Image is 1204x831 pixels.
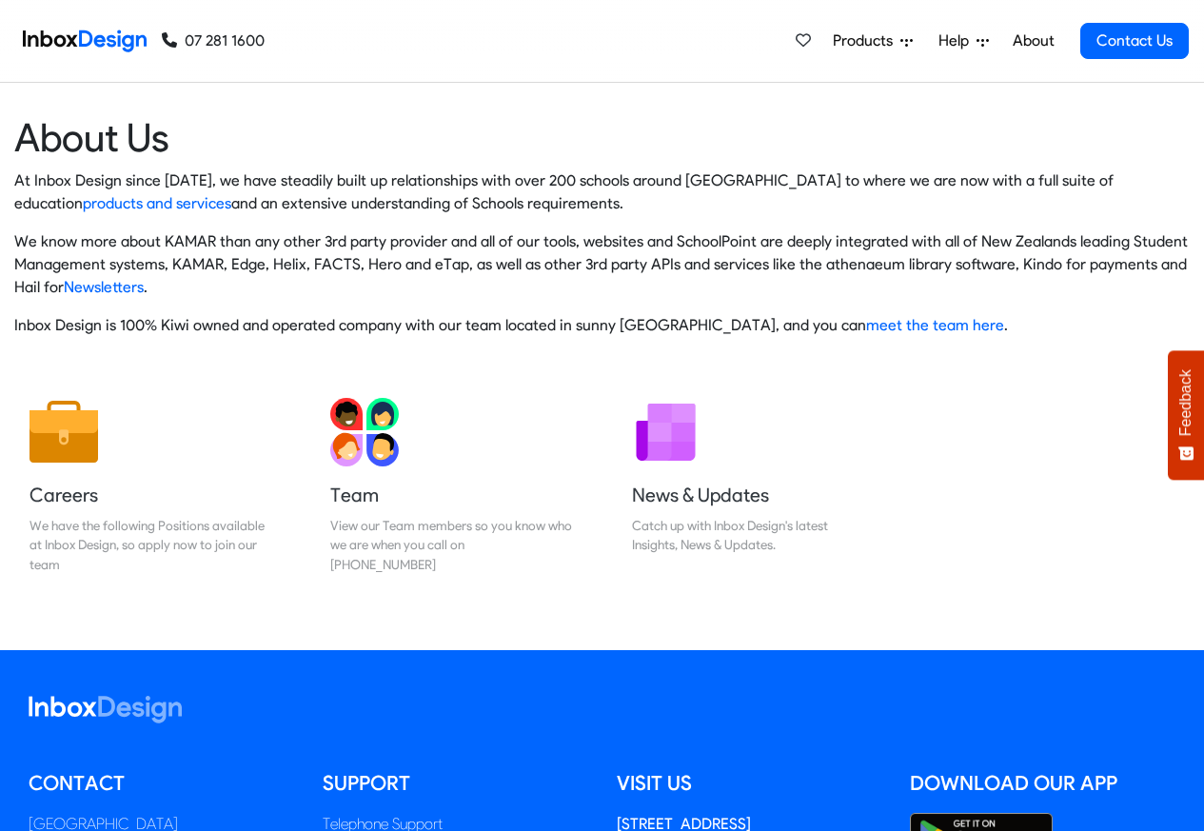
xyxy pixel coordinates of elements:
a: Newsletters [64,278,144,296]
p: We know more about KAMAR than any other 3rd party provider and all of our tools, websites and Sch... [14,230,1190,299]
h5: Visit us [617,769,882,798]
h5: Download our App [910,769,1175,798]
a: Help [931,22,997,60]
span: Feedback [1177,369,1194,436]
h5: Contact [29,769,294,798]
div: View our Team members so you know who we are when you call on [PHONE_NUMBER] [330,516,572,574]
img: 2022_01_12_icon_newsletter.svg [632,398,701,466]
a: Products [825,22,920,60]
span: Help [938,30,977,52]
a: meet the team here [866,316,1004,334]
a: About [1007,22,1059,60]
h5: News & Updates [632,482,874,508]
button: Feedback - Show survey [1168,350,1204,480]
a: Careers We have the following Positions available at Inbox Design, so apply now to join our team [14,383,286,589]
a: News & Updates Catch up with Inbox Design's latest Insights, News & Updates. [617,383,889,589]
heading: About Us [14,113,1190,162]
img: 2022_01_13_icon_team.svg [330,398,399,466]
div: We have the following Positions available at Inbox Design, so apply now to join our team [30,516,271,574]
img: 2022_01_13_icon_job.svg [30,398,98,466]
a: products and services [83,194,231,212]
h5: Support [323,769,588,798]
h5: Team [330,482,572,508]
p: Inbox Design is 100% Kiwi owned and operated company with our team located in sunny [GEOGRAPHIC_D... [14,314,1190,337]
a: Contact Us [1080,23,1189,59]
span: Products [833,30,900,52]
a: 07 281 1600 [162,30,265,52]
div: Catch up with Inbox Design's latest Insights, News & Updates. [632,516,874,555]
img: logo_inboxdesign_white.svg [29,696,182,723]
p: At Inbox Design since [DATE], we have steadily built up relationships with over 200 schools aroun... [14,169,1190,215]
h5: Careers [30,482,271,508]
a: Team View our Team members so you know who we are when you call on [PHONE_NUMBER] [315,383,587,589]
